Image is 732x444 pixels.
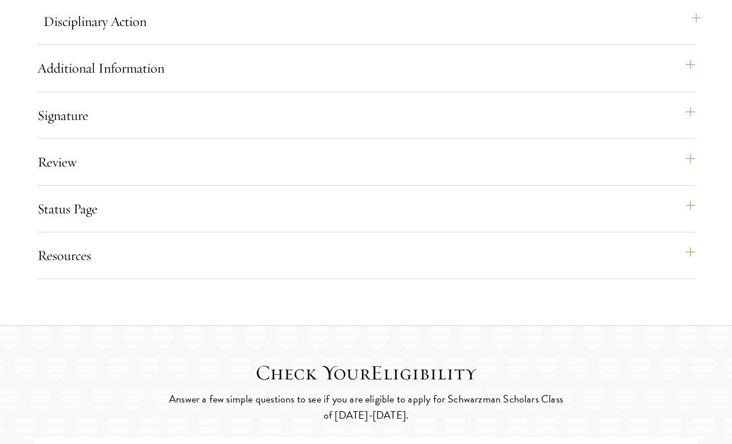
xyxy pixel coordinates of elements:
h2: Check Your Eligibility [167,360,565,385]
button: Disciplinary Action [43,7,701,35]
p: Answer a few simple questions to see if you are eligible to apply for Schwarzman Scholars Class o... [167,391,565,423]
button: Review [37,148,695,176]
button: Resources [37,242,695,269]
button: Status Page [37,195,695,223]
button: Additional Information [37,54,695,82]
button: Signature [37,101,695,129]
